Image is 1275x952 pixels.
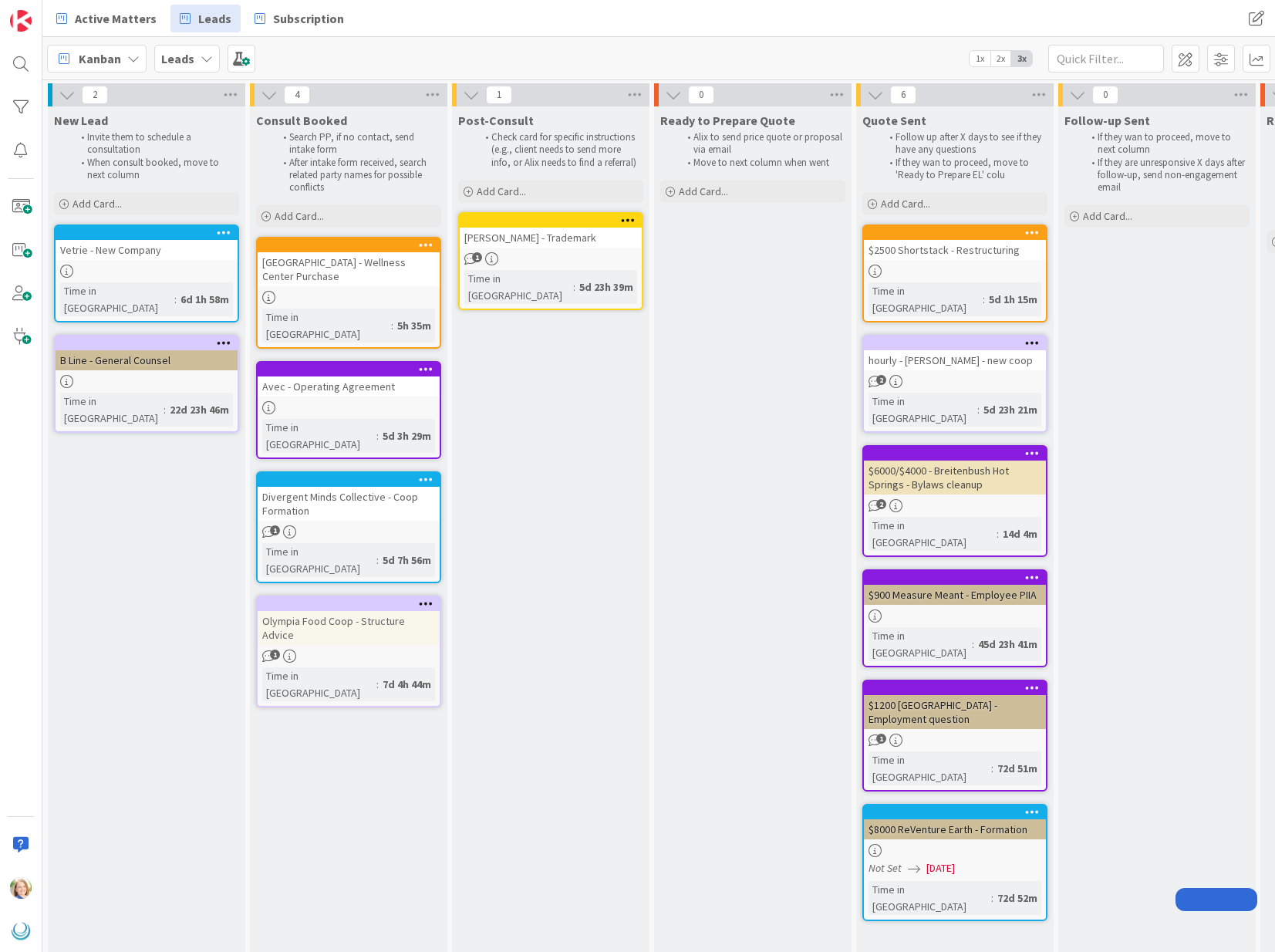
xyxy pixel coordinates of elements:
[862,569,1047,667] a: $900 Measure Meant - Employee PIIATime in [GEOGRAPHIC_DATA]:45d 23h 41m
[393,317,435,334] div: 5h 35m
[575,279,637,295] div: 5d 23h 39m
[258,597,440,645] div: Olympia Food Coop - Structure Advice
[869,282,983,316] div: Time in [GEOGRAPHIC_DATA]
[460,228,642,248] div: [PERSON_NAME] - Trademark
[275,157,439,194] li: After intake form received, search related party names for possible conflicts
[862,224,1047,322] a: $2500 Shortstack - RestructuringTime in [GEOGRAPHIC_DATA]:5d 1h 15m
[486,86,512,104] span: 1
[1092,86,1118,104] span: 0
[864,447,1046,495] div: $6000/$4000 - Breitenbush Hot Springs - Bylaws cleanup
[970,51,990,66] span: 1x
[573,279,575,295] span: :
[862,804,1047,921] a: $8000 ReVenture Earth - FormationNot Set[DATE]Time in [GEOGRAPHIC_DATA]:72d 52m
[166,401,233,418] div: 22d 23h 46m
[1083,209,1132,223] span: Add Card...
[258,238,440,286] div: [GEOGRAPHIC_DATA] - Wellness Center Purchase
[999,525,1041,542] div: 14d 4m
[258,611,440,645] div: Olympia Food Coop - Structure Advice
[60,282,174,316] div: Time in [GEOGRAPHIC_DATA]
[170,5,241,32] a: Leads
[258,487,440,521] div: Divergent Minds Collective - Coop Formation
[164,401,166,418] span: :
[864,336,1046,370] div: hourly - [PERSON_NAME] - new coop
[972,636,974,653] span: :
[270,525,280,535] span: 1
[864,819,1046,839] div: $8000 ReVenture Earth - Formation
[458,113,534,128] span: Post-Consult
[376,676,379,693] span: :
[864,805,1046,839] div: $8000 ReVenture Earth - Formation
[862,113,926,128] span: Quote Sent
[73,197,122,211] span: Add Card...
[1083,157,1247,194] li: If they are unresponsive X days after follow-up, send non-engagement email
[54,335,239,433] a: B Line - General CounselTime in [GEOGRAPHIC_DATA]:22d 23h 46m
[82,86,108,104] span: 2
[991,760,993,777] span: :
[47,5,166,32] a: Active Matters
[79,49,121,68] span: Kanban
[73,157,237,182] li: When consult booked, move to next column
[679,184,728,198] span: Add Card...
[256,596,441,707] a: Olympia Food Coop - Structure AdviceTime in [GEOGRAPHIC_DATA]:7d 4h 44m
[890,86,916,104] span: 6
[75,9,157,28] span: Active Matters
[60,393,164,427] div: Time in [GEOGRAPHIC_DATA]
[985,291,1041,308] div: 5d 1h 15m
[881,157,1045,182] li: If they wan to proceed, move to 'Ready to Prepare EL' colu
[869,517,997,551] div: Time in [GEOGRAPHIC_DATA]
[862,445,1047,557] a: $6000/$4000 - Breitenbush Hot Springs - Bylaws cleanupTime in [GEOGRAPHIC_DATA]:14d 4m
[679,131,843,157] li: Alix to send price quote or proposal via email
[869,627,972,661] div: Time in [GEOGRAPHIC_DATA]
[869,393,977,427] div: Time in [GEOGRAPHIC_DATA]
[869,861,902,875] i: Not Set
[10,877,32,899] img: AD
[477,184,526,198] span: Add Card...
[256,361,441,459] a: Avec - Operating AgreementTime in [GEOGRAPHIC_DATA]:5d 3h 29m
[876,734,886,744] span: 1
[275,209,324,223] span: Add Card...
[881,131,1045,157] li: Follow up after X days to see if they have any questions
[284,86,310,104] span: 4
[258,363,440,397] div: Avec - Operating Agreement
[10,920,32,942] img: avatar
[974,636,1041,653] div: 45d 23h 41m
[993,760,1041,777] div: 72d 51m
[256,471,441,583] a: Divergent Minds Collective - Coop FormationTime in [GEOGRAPHIC_DATA]:5d 7h 56m
[472,252,482,262] span: 1
[1011,51,1032,66] span: 3x
[991,890,993,906] span: :
[198,9,231,28] span: Leads
[256,113,347,128] span: Consult Booked
[54,113,108,128] span: New Lead
[864,461,1046,495] div: $6000/$4000 - Breitenbush Hot Springs - Bylaws cleanup
[262,667,376,701] div: Time in [GEOGRAPHIC_DATA]
[379,427,435,444] div: 5d 3h 29m
[56,240,238,260] div: Vetrie - New Company
[869,881,991,915] div: Time in [GEOGRAPHIC_DATA]
[864,585,1046,605] div: $900 Measure Meant - Employee PIIA
[477,131,641,169] li: Check card for specific instructions (e.g., client needs to send more info, or Alix needs to find...
[262,419,376,453] div: Time in [GEOGRAPHIC_DATA]
[174,291,177,308] span: :
[161,51,194,66] b: Leads
[864,350,1046,370] div: hourly - [PERSON_NAME] - new coop
[980,401,1041,418] div: 5d 23h 21m
[869,751,991,785] div: Time in [GEOGRAPHIC_DATA]
[983,291,985,308] span: :
[1064,113,1150,128] span: Follow-up Sent
[245,5,353,32] a: Subscription
[262,309,391,343] div: Time in [GEOGRAPHIC_DATA]
[1083,131,1247,157] li: If they wan to proceed, move to next column
[270,650,280,660] span: 1
[458,212,643,310] a: [PERSON_NAME] - TrademarkTime in [GEOGRAPHIC_DATA]:5d 23h 39m
[460,214,642,248] div: [PERSON_NAME] - Trademark
[256,237,441,349] a: [GEOGRAPHIC_DATA] - Wellness Center PurchaseTime in [GEOGRAPHIC_DATA]:5h 35m
[376,427,379,444] span: :
[990,51,1011,66] span: 2x
[864,571,1046,605] div: $900 Measure Meant - Employee PIIA
[262,543,376,577] div: Time in [GEOGRAPHIC_DATA]
[881,197,930,211] span: Add Card...
[997,525,999,542] span: :
[926,860,955,876] span: [DATE]
[54,224,239,322] a: Vetrie - New CompanyTime in [GEOGRAPHIC_DATA]:6d 1h 58m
